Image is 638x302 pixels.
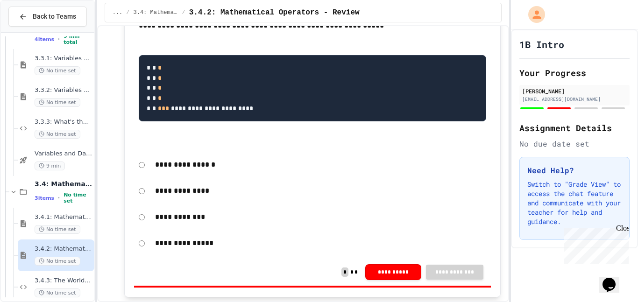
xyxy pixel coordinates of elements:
[64,192,92,204] span: No time set
[35,195,54,201] span: 3 items
[33,12,76,21] span: Back to Teams
[519,138,630,149] div: No due date set
[518,4,547,25] div: My Account
[35,180,92,188] span: 3.4: Mathematical Operators
[35,213,92,221] span: 3.4.1: Mathematical Operators
[527,180,622,226] p: Switch to "Grade View" to access the chat feature and communicate with your teacher for help and ...
[113,9,123,16] span: ...
[35,162,65,170] span: 9 min
[519,66,630,79] h2: Your Progress
[35,55,92,63] span: 3.3.1: Variables and Data Types
[35,257,80,266] span: No time set
[35,130,80,139] span: No time set
[134,9,178,16] span: 3.4: Mathematical Operators
[519,121,630,134] h2: Assignment Details
[527,165,622,176] h3: Need Help?
[58,35,60,43] span: •
[519,38,564,51] h1: 1B Intro
[35,98,80,107] span: No time set
[189,7,360,18] span: 3.4.2: Mathematical Operators - Review
[35,225,80,234] span: No time set
[4,4,64,59] div: Chat with us now!Close
[599,265,629,293] iframe: chat widget
[126,9,129,16] span: /
[35,66,80,75] span: No time set
[64,33,92,45] span: 9 min total
[58,194,60,202] span: •
[522,87,627,95] div: [PERSON_NAME]
[35,36,54,42] span: 4 items
[560,224,629,264] iframe: chat widget
[35,288,80,297] span: No time set
[35,277,92,285] span: 3.4.3: The World's Worst Farmers Market
[35,86,92,94] span: 3.3.2: Variables and Data Types - Review
[35,118,92,126] span: 3.3.3: What's the Type?
[35,150,92,158] span: Variables and Data types - quiz
[35,245,92,253] span: 3.4.2: Mathematical Operators - Review
[182,9,185,16] span: /
[522,96,627,103] div: [EMAIL_ADDRESS][DOMAIN_NAME]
